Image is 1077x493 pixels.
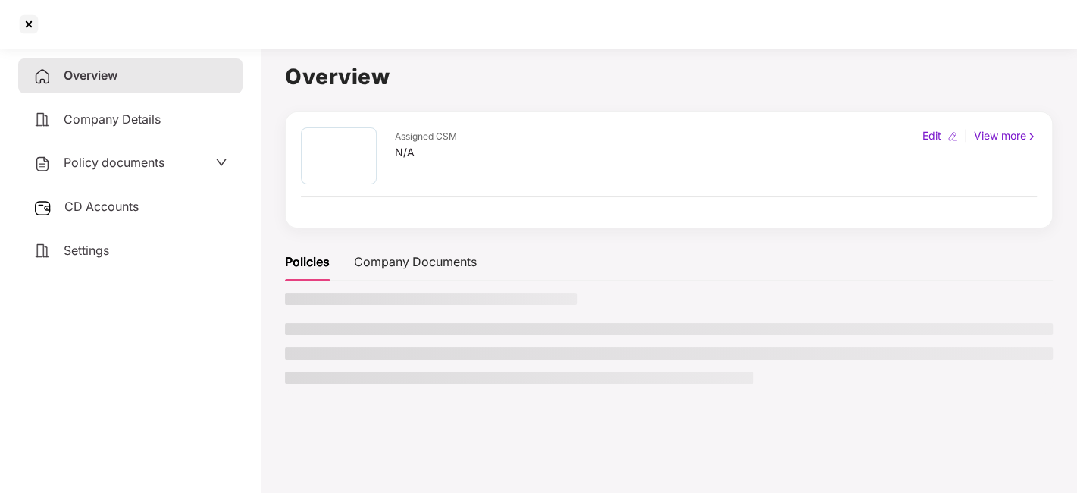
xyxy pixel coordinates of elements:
[285,60,1053,93] h1: Overview
[395,130,457,144] div: Assigned CSM
[285,253,330,272] div: Policies
[64,111,161,127] span: Company Details
[64,243,109,258] span: Settings
[919,127,944,144] div: Edit
[947,131,958,142] img: editIcon
[33,155,52,173] img: svg+xml;base64,PHN2ZyB4bWxucz0iaHR0cDovL3d3dy53My5vcmcvMjAwMC9zdmciIHdpZHRoPSIyNCIgaGVpZ2h0PSIyNC...
[64,199,139,214] span: CD Accounts
[64,68,117,83] span: Overview
[33,111,52,129] img: svg+xml;base64,PHN2ZyB4bWxucz0iaHR0cDovL3d3dy53My5vcmcvMjAwMC9zdmciIHdpZHRoPSIyNCIgaGVpZ2h0PSIyNC...
[64,155,164,170] span: Policy documents
[33,242,52,260] img: svg+xml;base64,PHN2ZyB4bWxucz0iaHR0cDovL3d3dy53My5vcmcvMjAwMC9zdmciIHdpZHRoPSIyNCIgaGVpZ2h0PSIyNC...
[1026,131,1037,142] img: rightIcon
[33,199,52,217] img: svg+xml;base64,PHN2ZyB3aWR0aD0iMjUiIGhlaWdodD0iMjQiIHZpZXdCb3g9IjAgMCAyNSAyNCIgZmlsbD0ibm9uZSIgeG...
[395,144,457,161] div: N/A
[354,253,477,272] div: Company Documents
[971,127,1040,144] div: View more
[33,68,52,86] img: svg+xml;base64,PHN2ZyB4bWxucz0iaHR0cDovL3d3dy53My5vcmcvMjAwMC9zdmciIHdpZHRoPSIyNCIgaGVpZ2h0PSIyNC...
[215,156,227,168] span: down
[961,127,971,144] div: |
